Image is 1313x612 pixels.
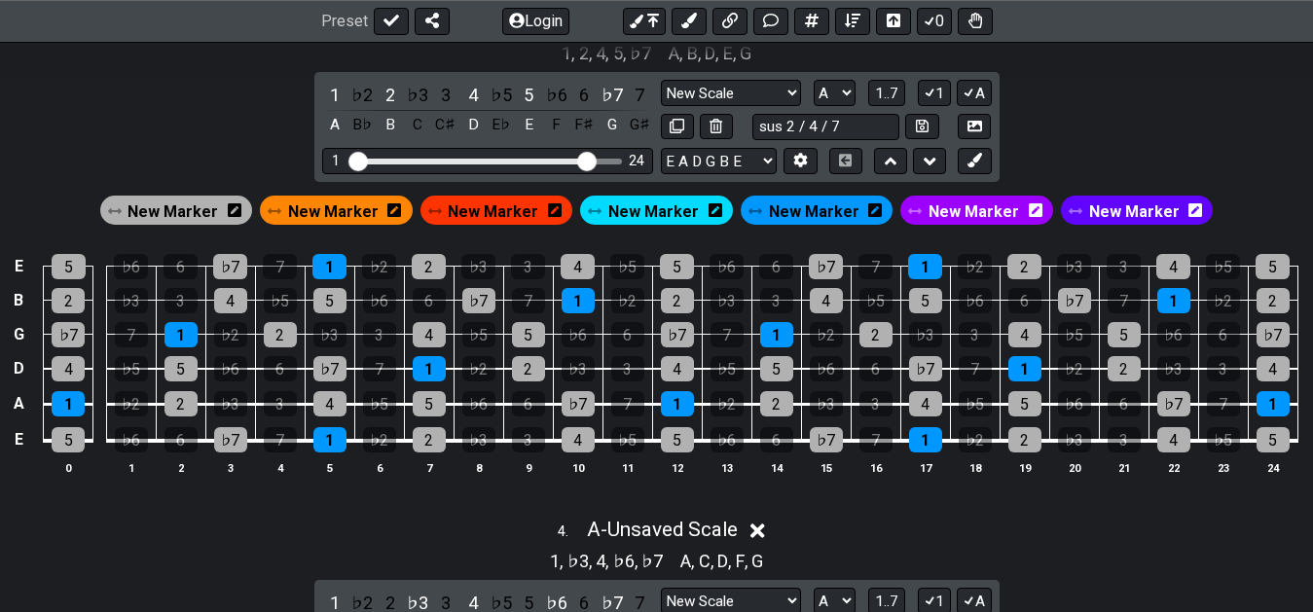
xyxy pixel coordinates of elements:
[913,148,946,174] button: Move down
[156,457,205,478] th: 2
[1207,288,1240,313] div: ♭2
[868,198,882,226] i: Edit marker
[588,203,602,220] i: Drag and drop to re-order
[1058,288,1091,313] div: ♭7
[859,356,893,381] div: 6
[602,457,652,478] th: 11
[748,203,762,220] i: Drag and drop to re-order
[1000,457,1049,478] th: 19
[711,322,744,347] div: 7
[214,391,247,416] div: ♭3
[405,82,430,108] div: toggle scale degree
[413,427,446,452] div: 2
[1069,203,1082,220] i: Drag and drop to re-order
[858,254,893,279] div: 7
[1049,457,1099,478] th: 20
[562,322,595,347] div: ♭6
[1008,427,1041,452] div: 2
[561,254,595,279] div: 4
[205,457,255,478] th: 3
[859,288,893,313] div: ♭5
[541,544,672,575] section: Scale pitch classes
[576,192,737,229] div: New Marker
[115,427,148,452] div: ♭6
[44,457,93,478] th: 0
[587,518,738,541] span: A - Unsaved Scale
[929,198,1019,226] span: Click to enter marker mode.
[454,457,503,478] th: 8
[810,427,843,452] div: ♭7
[1108,427,1141,452] div: 3
[611,288,644,313] div: ♭2
[760,391,793,416] div: 2
[1257,288,1290,313] div: 2
[661,288,694,313] div: 2
[909,356,942,381] div: ♭7
[1257,391,1290,416] div: 1
[255,457,305,478] th: 4
[610,254,644,279] div: ♭5
[7,250,30,284] td: E
[814,80,856,106] select: Tonic/Root
[462,356,495,381] div: ♭2
[801,457,851,478] th: 15
[363,427,396,452] div: ♭2
[908,254,942,279] div: 1
[875,85,898,102] span: 1..7
[909,288,942,313] div: 5
[264,288,297,313] div: ♭5
[332,153,340,169] div: 1
[363,288,396,313] div: ♭6
[760,322,793,347] div: 1
[214,288,247,313] div: 4
[460,82,486,108] div: toggle scale degree
[950,457,1000,478] th: 18
[627,82,652,108] div: toggle scale degree
[502,8,569,35] button: Login
[905,114,938,140] button: Store user defined scale
[859,427,893,452] div: 7
[810,391,843,416] div: ♭3
[404,457,454,478] th: 7
[623,40,631,66] span: ,
[96,192,257,229] div: New Marker
[413,288,446,313] div: 6
[1157,356,1190,381] div: ♭3
[760,356,793,381] div: 5
[589,40,597,66] span: ,
[669,40,679,66] span: A
[512,391,545,416] div: 6
[589,548,597,574] span: ,
[512,356,545,381] div: 2
[516,112,541,138] div: toggle pitch class
[164,322,198,347] div: 1
[387,198,401,226] i: Edit marker
[1008,356,1041,381] div: 1
[611,322,644,347] div: 6
[1058,391,1091,416] div: ♭6
[1057,192,1218,229] div: New Marker
[652,457,702,478] th: 12
[544,112,569,138] div: toggle pitch class
[164,391,198,416] div: 2
[560,548,567,574] span: ,
[52,254,86,279] div: 5
[415,8,450,35] button: Share Preset
[322,148,653,174] div: Visible fret range
[611,427,644,452] div: ♭5
[679,40,687,66] span: ,
[263,254,297,279] div: 7
[562,288,595,313] div: 1
[461,254,495,279] div: ♭3
[700,114,733,140] button: Delete
[228,198,241,226] i: Edit marker
[712,8,748,35] button: Add media link
[460,112,486,138] div: toggle pitch class
[918,80,951,106] button: 1
[115,322,148,347] div: 7
[740,40,751,66] span: G
[660,35,760,66] section: Scale pitch classes
[264,322,297,347] div: 2
[810,356,843,381] div: ♭6
[660,254,694,279] div: 5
